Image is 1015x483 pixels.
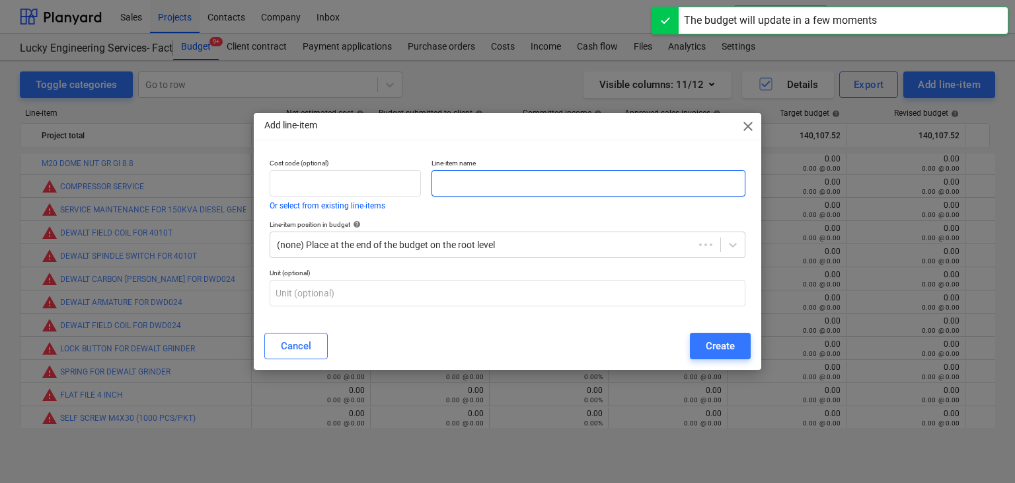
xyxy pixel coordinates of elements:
button: Cancel [264,333,328,359]
div: Create [706,337,735,355]
div: Cancel [281,337,311,355]
button: Create [690,333,751,359]
div: Line-item position in budget [270,220,745,229]
button: Or select from existing line-items [270,202,385,210]
p: Line-item name [432,159,745,170]
p: Add line-item [264,118,317,132]
input: Unit (optional) [270,280,745,306]
p: Cost code (optional) [270,159,421,170]
span: close [740,118,756,134]
iframe: Chat Widget [949,419,1015,483]
span: help [350,220,361,228]
div: The budget will update in a few moments [684,13,877,28]
p: Unit (optional) [270,269,745,280]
